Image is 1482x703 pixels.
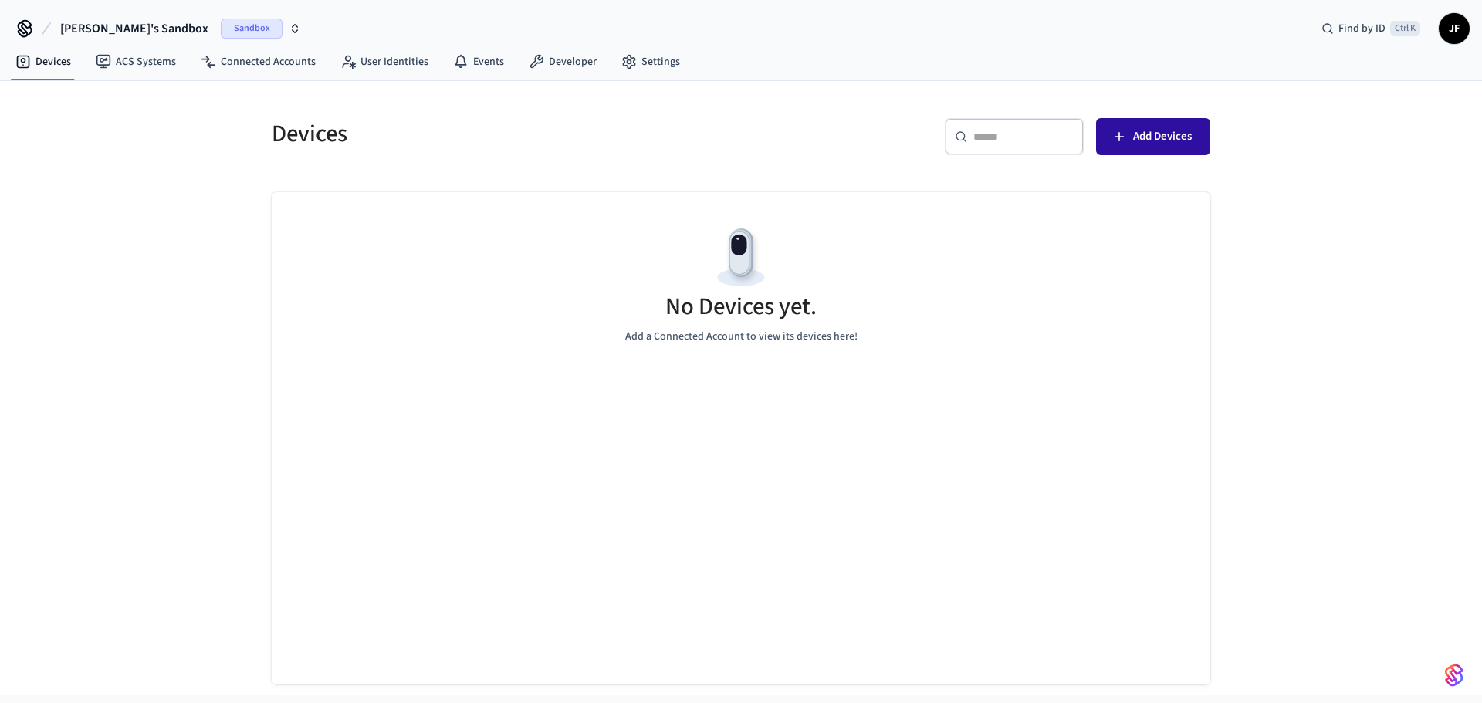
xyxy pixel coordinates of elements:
[272,118,732,150] h5: Devices
[1390,21,1420,36] span: Ctrl K
[1338,21,1386,36] span: Find by ID
[625,329,858,345] p: Add a Connected Account to view its devices here!
[3,48,83,76] a: Devices
[188,48,328,76] a: Connected Accounts
[665,291,817,323] h5: No Devices yet.
[1445,663,1463,688] img: SeamLogoGradient.69752ec5.svg
[441,48,516,76] a: Events
[60,19,208,38] span: [PERSON_NAME]'s Sandbox
[328,48,441,76] a: User Identities
[1440,15,1468,42] span: JF
[83,48,188,76] a: ACS Systems
[706,223,776,292] img: Devices Empty State
[609,48,692,76] a: Settings
[221,19,283,39] span: Sandbox
[516,48,609,76] a: Developer
[1096,118,1210,155] button: Add Devices
[1133,127,1192,147] span: Add Devices
[1439,13,1470,44] button: JF
[1309,15,1433,42] div: Find by IDCtrl K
